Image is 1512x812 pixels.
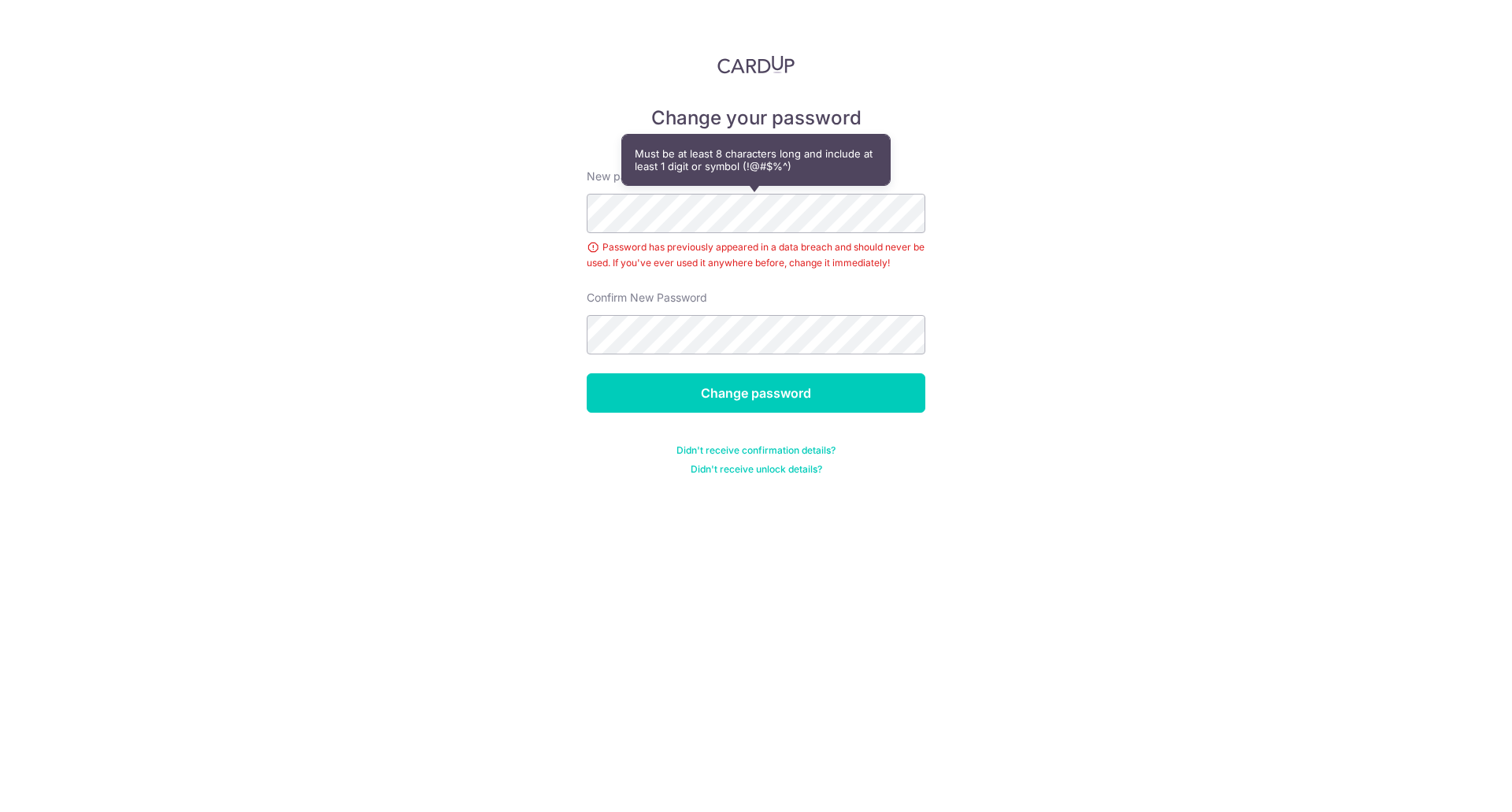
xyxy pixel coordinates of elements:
label: New password [587,169,664,184]
div: Password has previously appeared in a data breach and should never be used. If you've ever used i... [587,239,925,271]
img: CardUp Logo [717,55,795,74]
label: Confirm New Password [587,290,707,306]
a: Didn't receive confirmation details? [676,444,836,457]
input: Change password [587,373,925,413]
h5: Change your password [587,106,925,131]
a: Didn't receive unlock details? [691,463,822,476]
div: Must be at least 8 characters long and include at least 1 digit or symbol (!@#$%^) [622,135,890,185]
